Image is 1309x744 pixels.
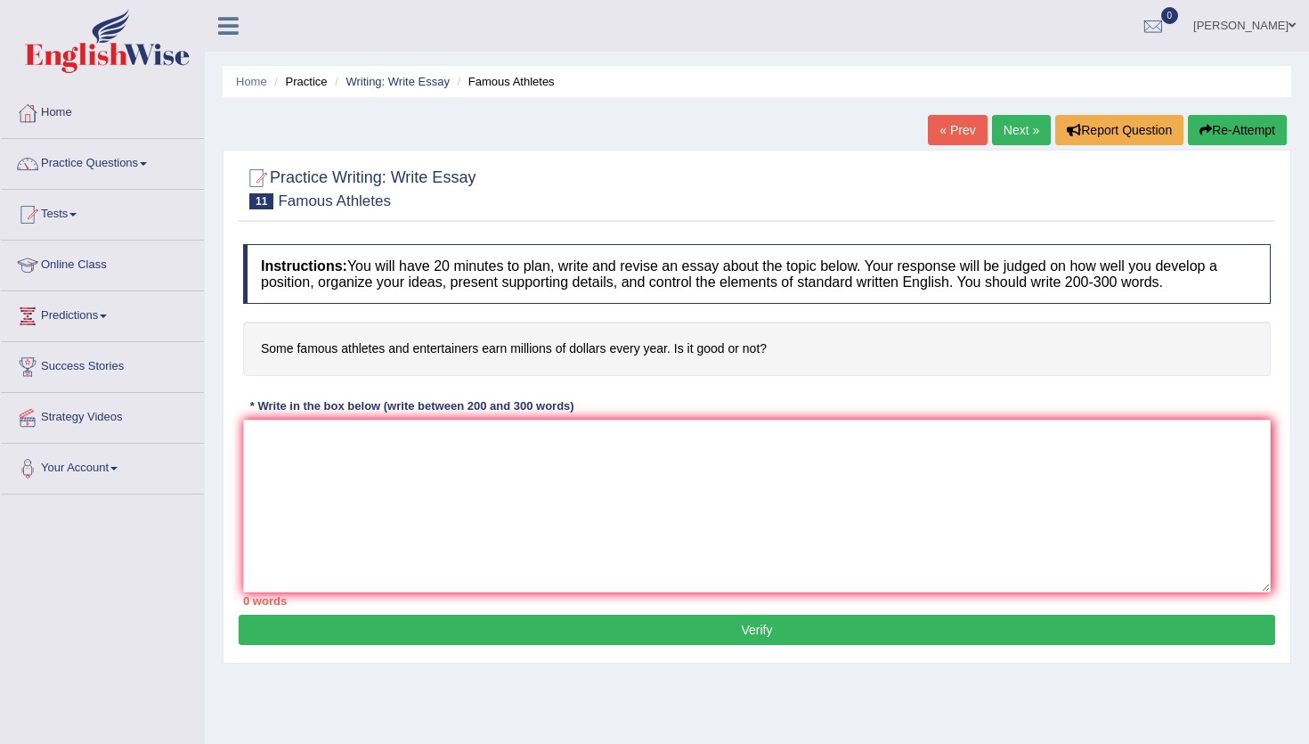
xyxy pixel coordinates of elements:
b: Instructions: [261,258,347,274]
h4: Some famous athletes and entertainers earn millions of dollars every year. Is it good or not? [243,322,1271,376]
h2: Practice Writing: Write Essay [243,165,476,209]
li: Famous Athletes [453,73,555,90]
button: Report Question [1055,115,1183,145]
div: * Write in the box below (write between 200 and 300 words) [243,398,581,415]
div: 0 words [243,593,1271,609]
a: Your Account [1,444,204,488]
a: Writing: Write Essay [346,75,450,88]
span: 0 [1161,7,1179,24]
a: « Prev [928,115,987,145]
a: Next » [992,115,1051,145]
li: Practice [270,73,327,90]
a: Online Class [1,241,204,285]
small: Famous Athletes [278,192,391,209]
a: Predictions [1,291,204,336]
a: Success Stories [1,342,204,387]
a: Practice Questions [1,139,204,184]
span: 11 [249,193,273,209]
a: Tests [1,190,204,234]
button: Re-Attempt [1188,115,1287,145]
button: Verify [239,615,1275,645]
a: Strategy Videos [1,393,204,437]
a: Home [1,88,204,133]
h4: You will have 20 minutes to plan, write and revise an essay about the topic below. Your response ... [243,244,1271,304]
a: Home [236,75,267,88]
